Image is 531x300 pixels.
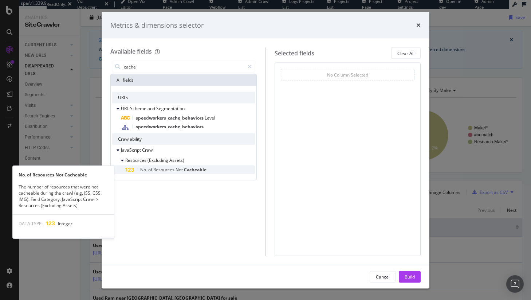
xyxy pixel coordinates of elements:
input: Search by field name [123,61,244,72]
span: of [148,167,153,173]
span: No. [140,167,148,173]
span: Scheme [130,105,147,112]
span: Resources [125,157,147,163]
span: Not [176,167,184,173]
div: Open Intercom Messenger [506,275,524,293]
span: URL [121,105,130,112]
div: Build [405,273,415,280]
div: All fields [111,74,256,86]
div: Selected fields [275,49,314,57]
div: No. of Resources Not Cacheable [13,172,114,178]
div: No Column Selected [327,71,368,78]
span: Resources [153,167,176,173]
button: Cancel [370,271,396,283]
span: speedworkers_cache_behaviors [136,115,205,121]
span: Crawl [142,147,154,153]
span: and [147,105,156,112]
button: Clear All [391,47,421,59]
span: JavaScript [121,147,142,153]
span: speedworkers_cache_behaviors [136,124,204,130]
div: modal [102,12,429,288]
span: Segmentation [156,105,185,112]
div: times [416,20,421,30]
span: (Excluding [147,157,169,163]
button: Build [399,271,421,283]
div: Metrics & dimensions selector [110,20,204,30]
div: Available fields [110,47,152,55]
div: Clear All [397,50,414,56]
div: URLs [112,92,255,104]
div: Crawlability [112,133,255,145]
div: Cancel [376,273,390,280]
span: Assets) [169,157,184,163]
span: Cacheable [184,167,206,173]
div: The number of resources that were not cacheable during the crawl (e.g, JSS, CSS, IMG). Field Cate... [13,184,114,209]
span: Level [205,115,215,121]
